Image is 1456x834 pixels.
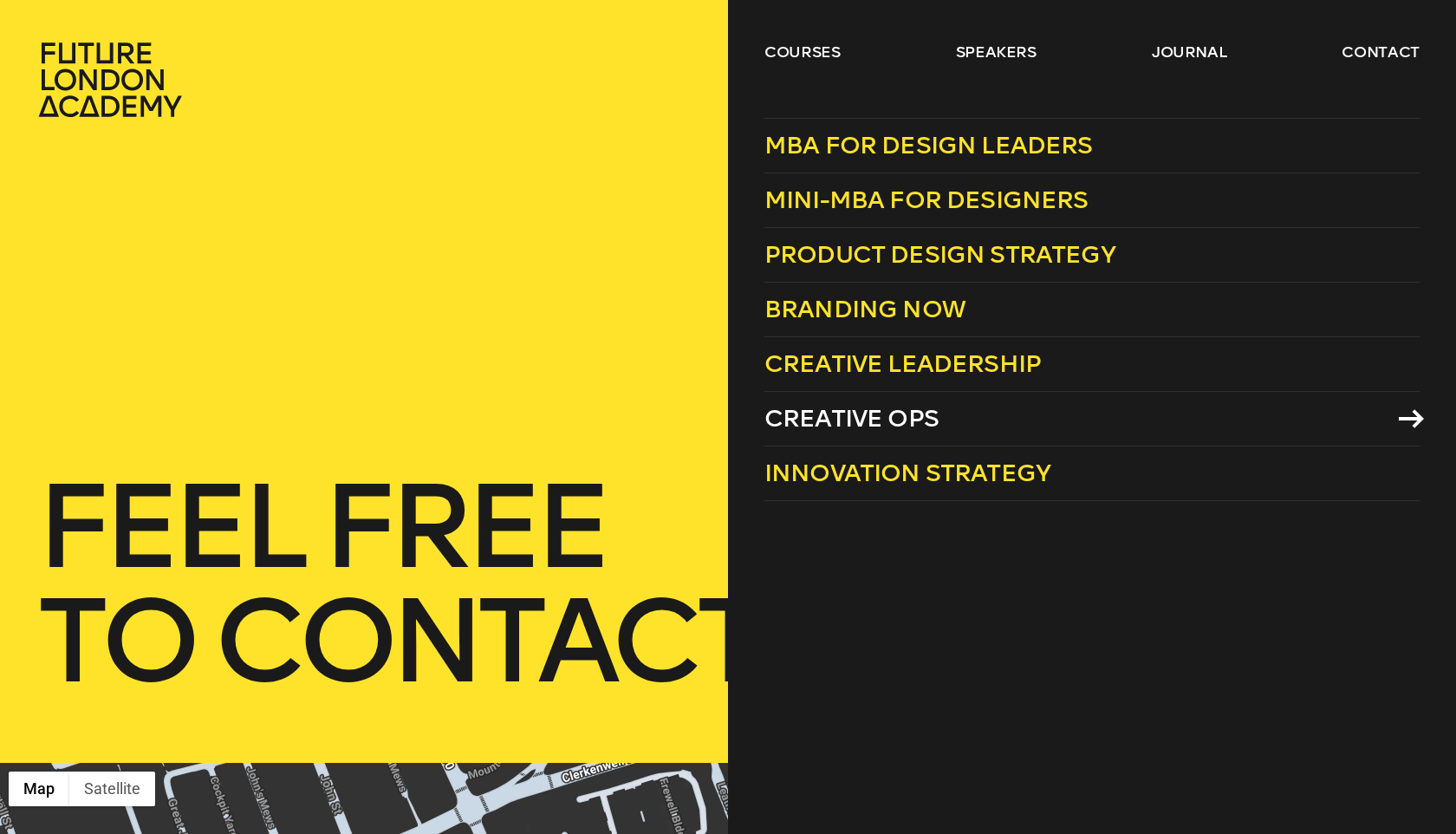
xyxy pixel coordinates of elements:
a: Innovation Strategy [764,446,1420,501]
a: contact [1342,42,1420,62]
a: Creative Leadership [764,337,1420,392]
a: Mini-MBA for Designers [764,173,1420,228]
span: Product Design Strategy [764,240,1115,269]
a: Product Design Strategy [764,228,1420,283]
span: Innovation Strategy [764,459,1050,487]
a: speakers [956,42,1037,62]
span: Creative Leadership [764,349,1041,378]
a: courses [764,42,841,62]
a: journal [1152,42,1227,62]
span: Branding Now [764,295,965,323]
a: Creative Ops [764,392,1420,446]
span: MBA for Design Leaders [764,131,1093,160]
a: MBA for Design Leaders [764,118,1420,173]
span: Creative Ops [764,404,939,433]
span: Mini-MBA for Designers [764,186,1089,214]
a: Branding Now [764,283,1420,337]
